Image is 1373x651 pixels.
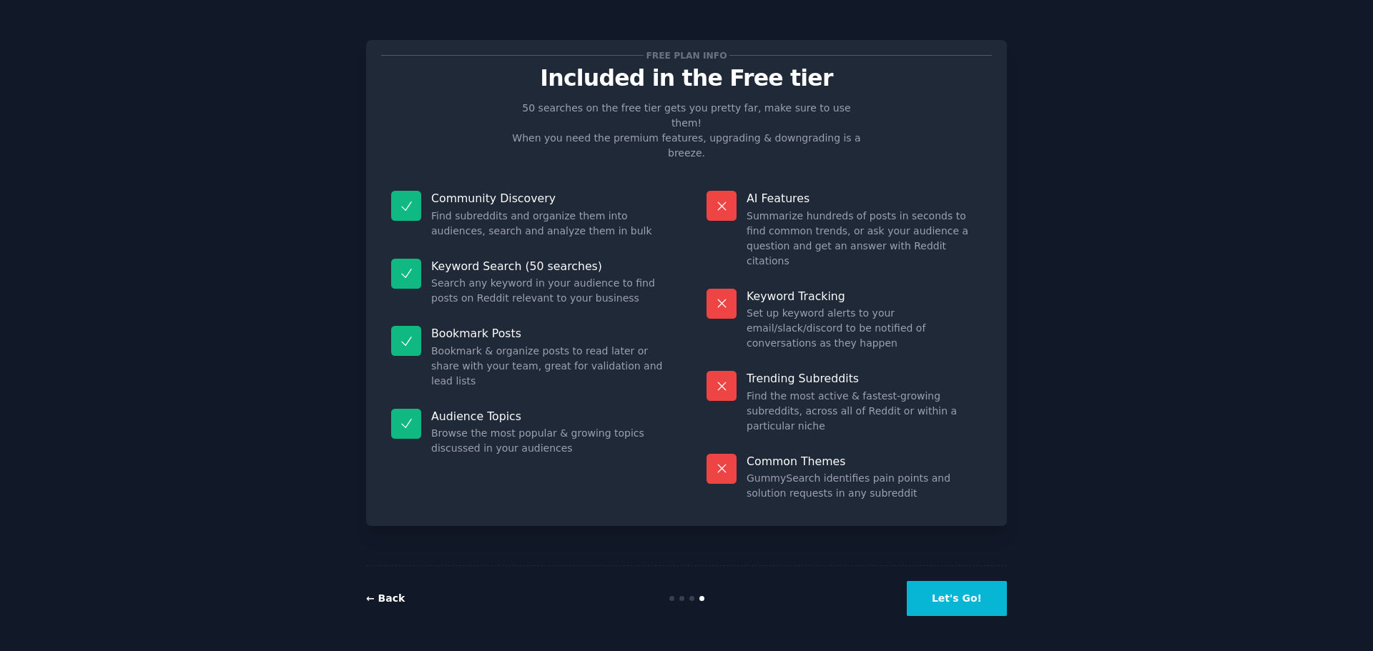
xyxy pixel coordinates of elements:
p: Keyword Tracking [747,289,982,304]
p: Included in the Free tier [381,66,992,91]
p: Keyword Search (50 searches) [431,259,666,274]
a: ← Back [366,592,405,604]
p: Audience Topics [431,409,666,424]
p: 50 searches on the free tier gets you pretty far, make sure to use them! When you need the premiu... [506,101,867,161]
dd: Find the most active & fastest-growing subreddits, across all of Reddit or within a particular niche [747,389,982,434]
dd: Summarize hundreds of posts in seconds to find common trends, or ask your audience a question and... [747,209,982,269]
dd: Search any keyword in your audience to find posts on Reddit relevant to your business [431,276,666,306]
p: Trending Subreddits [747,371,982,386]
dd: Bookmark & organize posts to read later or share with your team, great for validation and lead lists [431,344,666,389]
p: Community Discovery [431,191,666,206]
dd: Set up keyword alerts to your email/slack/discord to be notified of conversations as they happen [747,306,982,351]
dd: Browse the most popular & growing topics discussed in your audiences [431,426,666,456]
button: Let's Go! [907,581,1007,616]
p: AI Features [747,191,982,206]
dd: Find subreddits and organize them into audiences, search and analyze them in bulk [431,209,666,239]
span: Free plan info [644,48,729,63]
dd: GummySearch identifies pain points and solution requests in any subreddit [747,471,982,501]
p: Common Themes [747,454,982,469]
p: Bookmark Posts [431,326,666,341]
